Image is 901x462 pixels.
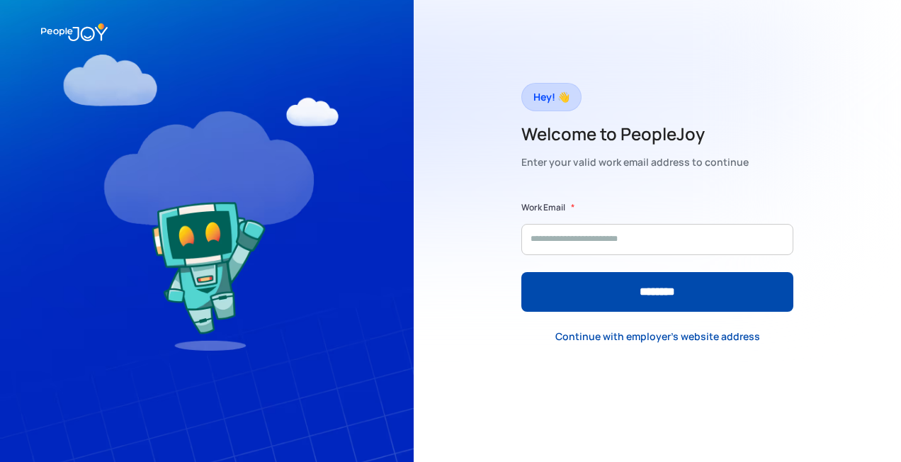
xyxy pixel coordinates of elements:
[521,123,749,145] h2: Welcome to PeopleJoy
[555,329,760,344] div: Continue with employer's website address
[544,322,771,351] a: Continue with employer's website address
[533,87,569,107] div: Hey! 👋
[521,201,793,312] form: Form
[521,201,565,215] label: Work Email
[521,152,749,172] div: Enter your valid work email address to continue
